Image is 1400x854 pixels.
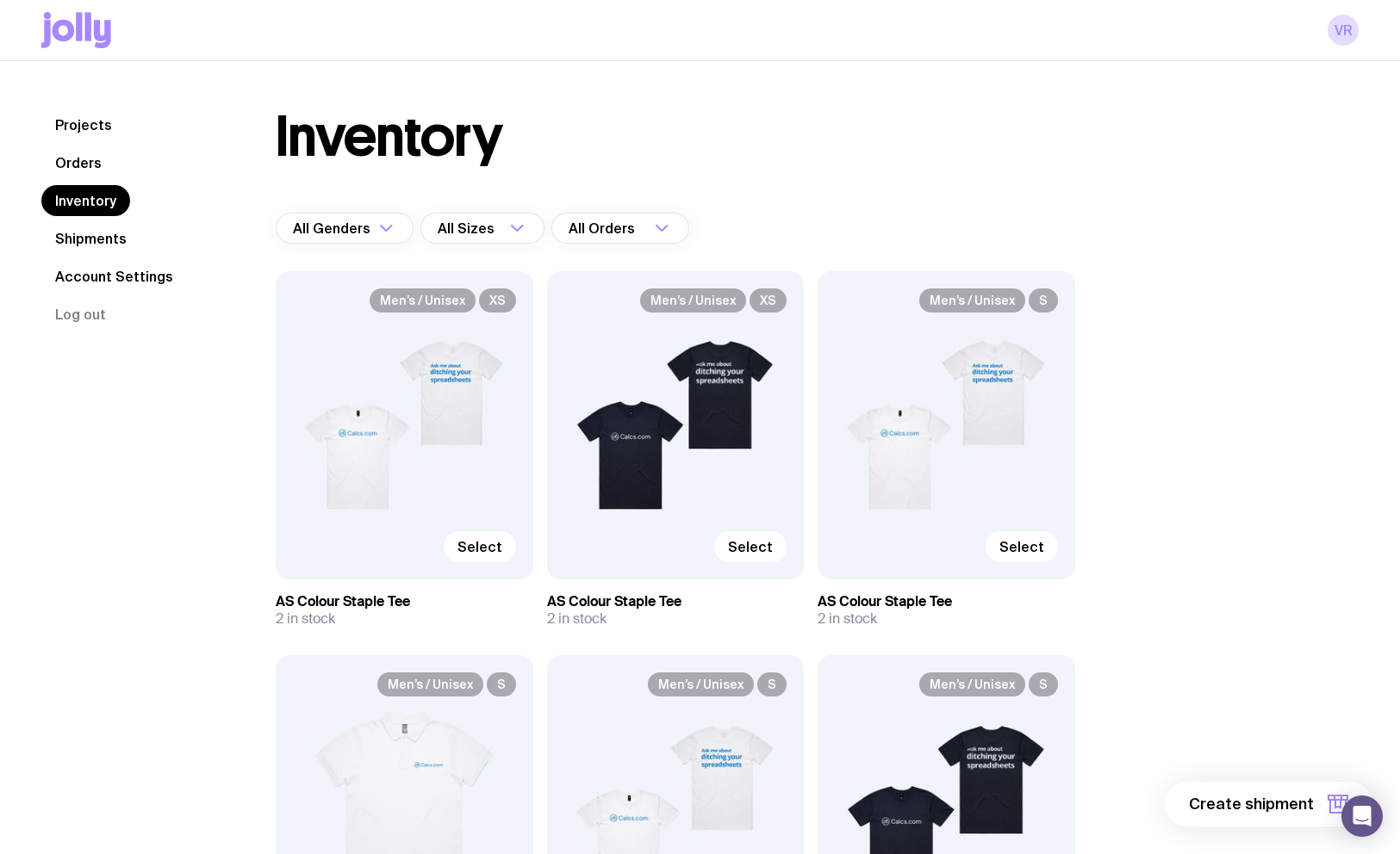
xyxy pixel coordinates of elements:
[999,538,1044,555] span: Select
[757,672,787,696] span: S
[498,213,505,244] input: Search for option
[1029,672,1058,696] span: S
[1341,795,1383,837] div: Open Intercom Messenger
[41,261,187,292] a: Account Settings
[818,610,877,628] span: 2 in stock
[818,593,1075,610] h3: AS Colour Staple Tee
[648,672,754,696] span: Men’s / Unisex
[640,288,746,313] span: Men’s / Unisex
[276,593,533,610] h3: AS Colour Staple Tee
[728,538,773,555] span: Select
[1189,794,1314,814] span: Create shipment
[750,288,787,313] span: XS
[438,213,498,244] span: All Sizes
[479,288,516,313] span: XS
[370,288,476,313] span: Men’s / Unisex
[41,147,115,178] a: Orders
[1165,782,1372,826] button: Create shipment
[551,213,689,244] div: Search for option
[41,223,140,254] a: Shipments
[276,213,414,244] div: Search for option
[638,213,650,244] input: Search for option
[547,610,607,628] span: 2 in stock
[377,672,483,696] span: Men’s / Unisex
[919,288,1025,313] span: Men’s / Unisex
[569,213,638,244] span: All Orders
[457,538,502,555] span: Select
[487,672,516,696] span: S
[547,593,805,610] h3: AS Colour Staple Tee
[276,109,502,164] h1: Inventory
[41,299,120,330] button: Log out
[1029,288,1058,313] span: S
[293,213,374,244] span: All Genders
[919,672,1025,696] span: Men’s / Unisex
[1328,15,1359,46] a: VR
[276,610,335,628] span: 2 in stock
[41,185,130,216] a: Inventory
[41,109,126,140] a: Projects
[420,213,544,244] div: Search for option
